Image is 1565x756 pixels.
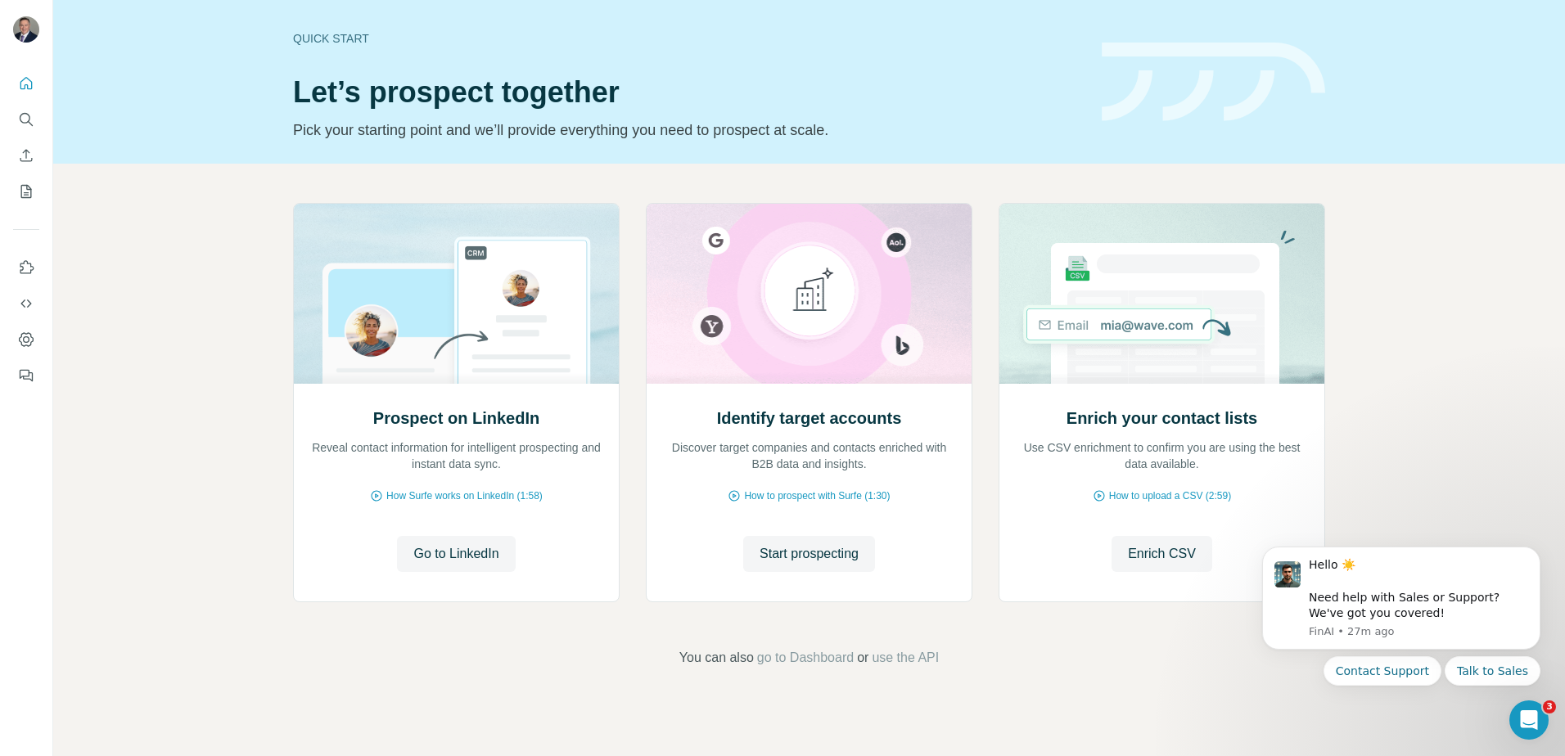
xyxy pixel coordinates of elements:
[293,30,1082,47] div: Quick start
[13,177,39,206] button: My lists
[663,439,955,472] p: Discover target companies and contacts enriched with B2B data and insights.
[386,488,543,503] span: How Surfe works on LinkedIn (1:58)
[13,141,39,170] button: Enrich CSV
[310,439,602,472] p: Reveal contact information for intelligent prospecting and instant data sync.
[397,536,515,572] button: Go to LinkedIn
[293,76,1082,109] h1: Let’s prospect together
[13,289,39,318] button: Use Surfe API
[13,105,39,134] button: Search
[872,648,939,668] button: use the API
[857,648,868,668] span: or
[1509,700,1549,740] iframe: Intercom live chat
[13,16,39,43] img: Avatar
[13,69,39,98] button: Quick start
[757,648,854,668] button: go to Dashboard
[1128,544,1196,564] span: Enrich CSV
[293,119,1082,142] p: Pick your starting point and we’ll provide everything you need to prospect at scale.
[646,204,972,384] img: Identify target accounts
[1112,536,1212,572] button: Enrich CSV
[13,361,39,390] button: Feedback
[293,204,620,384] img: Prospect on LinkedIn
[717,407,902,430] h2: Identify target accounts
[1238,526,1565,748] iframe: Intercom notifications message
[1102,43,1325,122] img: banner
[13,325,39,354] button: Dashboard
[13,253,39,282] button: Use Surfe on LinkedIn
[373,407,539,430] h2: Prospect on LinkedIn
[679,648,754,668] span: You can also
[1016,439,1308,472] p: Use CSV enrichment to confirm you are using the best data available.
[1067,407,1257,430] h2: Enrich your contact lists
[1543,700,1556,713] span: 3
[760,544,859,564] span: Start prospecting
[744,488,890,503] span: How to prospect with Surfe (1:30)
[1109,488,1231,503] span: How to upload a CSV (2:59)
[999,204,1325,384] img: Enrich your contact lists
[743,536,875,572] button: Start prospecting
[413,544,498,564] span: Go to LinkedIn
